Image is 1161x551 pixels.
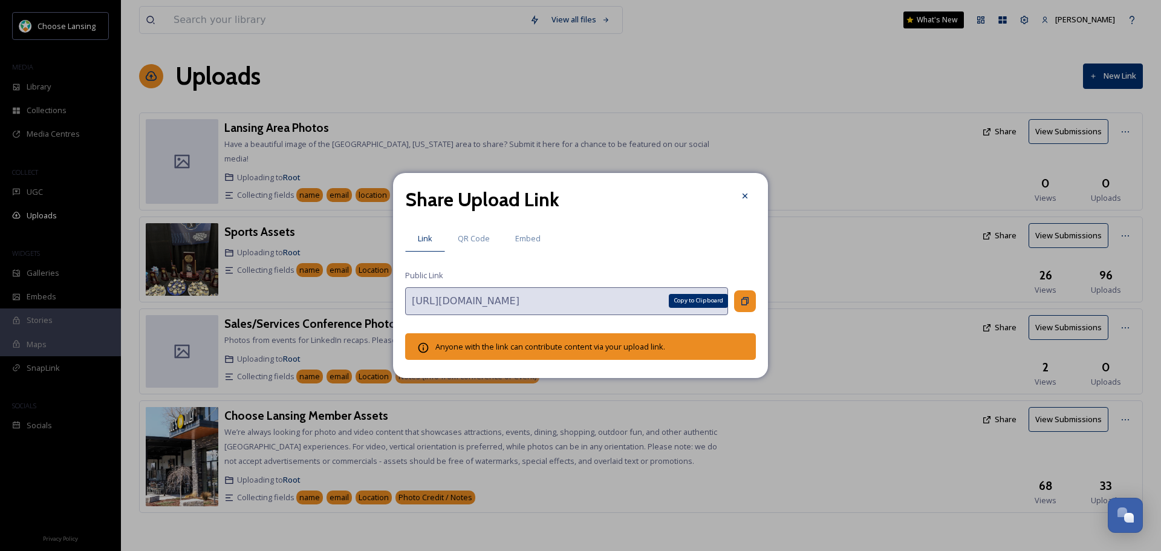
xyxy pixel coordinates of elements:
[435,341,665,352] span: Anyone with the link can contribute content via your upload link.
[458,233,490,244] span: QR Code
[405,270,443,281] span: Public Link
[1108,498,1143,533] button: Open Chat
[669,294,728,307] div: Copy to Clipboard
[405,185,559,214] h2: Share Upload Link
[418,233,432,244] span: Link
[515,233,541,244] span: Embed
